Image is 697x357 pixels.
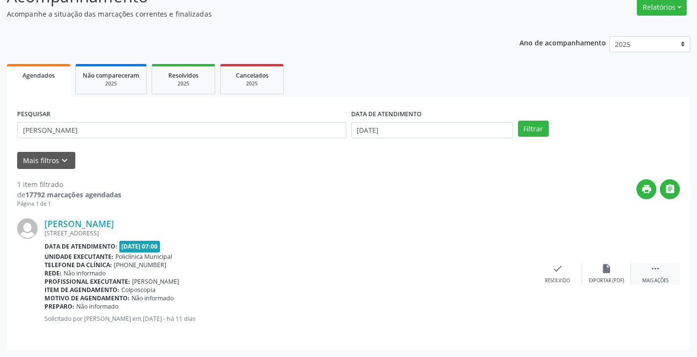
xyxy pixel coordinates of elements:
span: Colposcopia [121,286,156,294]
b: Rede: [45,269,62,277]
div: Mais ações [642,277,669,284]
span: Cancelados [236,71,269,80]
label: PESQUISAR [17,107,50,122]
span: Não informado [64,269,106,277]
a: [PERSON_NAME] [45,218,114,229]
div: Resolvido [545,277,570,284]
b: Telefone da clínica: [45,261,112,269]
div: 2025 [159,80,208,87]
b: Data de atendimento: [45,242,117,251]
span: Agendados [22,71,55,80]
div: Página 1 de 1 [17,200,121,208]
b: Preparo: [45,302,74,311]
span: Não informado [132,294,174,302]
span: Resolvidos [168,71,199,80]
button: print [636,179,656,199]
i:  [665,184,675,194]
span: [PERSON_NAME] [132,277,179,286]
b: Item de agendamento: [45,286,119,294]
p: Ano de acompanhamento [519,36,606,48]
div: Exportar (PDF) [589,277,624,284]
span: [DATE] 07:00 [119,241,160,252]
div: 1 item filtrado [17,179,121,189]
i: insert_drive_file [601,263,612,274]
strong: 17792 marcações agendadas [25,190,121,199]
label: DATA DE ATENDIMENTO [351,107,422,122]
input: Selecione um intervalo [351,122,513,139]
b: Motivo de agendamento: [45,294,130,302]
b: Profissional executante: [45,277,130,286]
img: img [17,218,38,239]
button:  [660,179,680,199]
i: check [552,263,563,274]
span: Não informado [76,302,118,311]
i: print [641,184,652,194]
span: Não compareceram [83,71,139,80]
i: keyboard_arrow_down [59,155,70,166]
button: Mais filtroskeyboard_arrow_down [17,152,75,169]
div: 2025 [83,80,139,87]
button: Filtrar [518,121,549,137]
p: Solicitado por [PERSON_NAME] em [DATE] - há 11 dias [45,315,533,323]
i:  [650,263,661,274]
div: [STREET_ADDRESS] [45,229,533,237]
div: 2025 [227,80,276,87]
b: Unidade executante: [45,252,113,261]
p: Acompanhe a situação das marcações correntes e finalizadas [7,9,485,19]
span: [PHONE_NUMBER] [114,261,166,269]
div: de [17,189,121,200]
input: Nome, CNS [17,122,346,139]
span: Policlínica Municipal [115,252,172,261]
